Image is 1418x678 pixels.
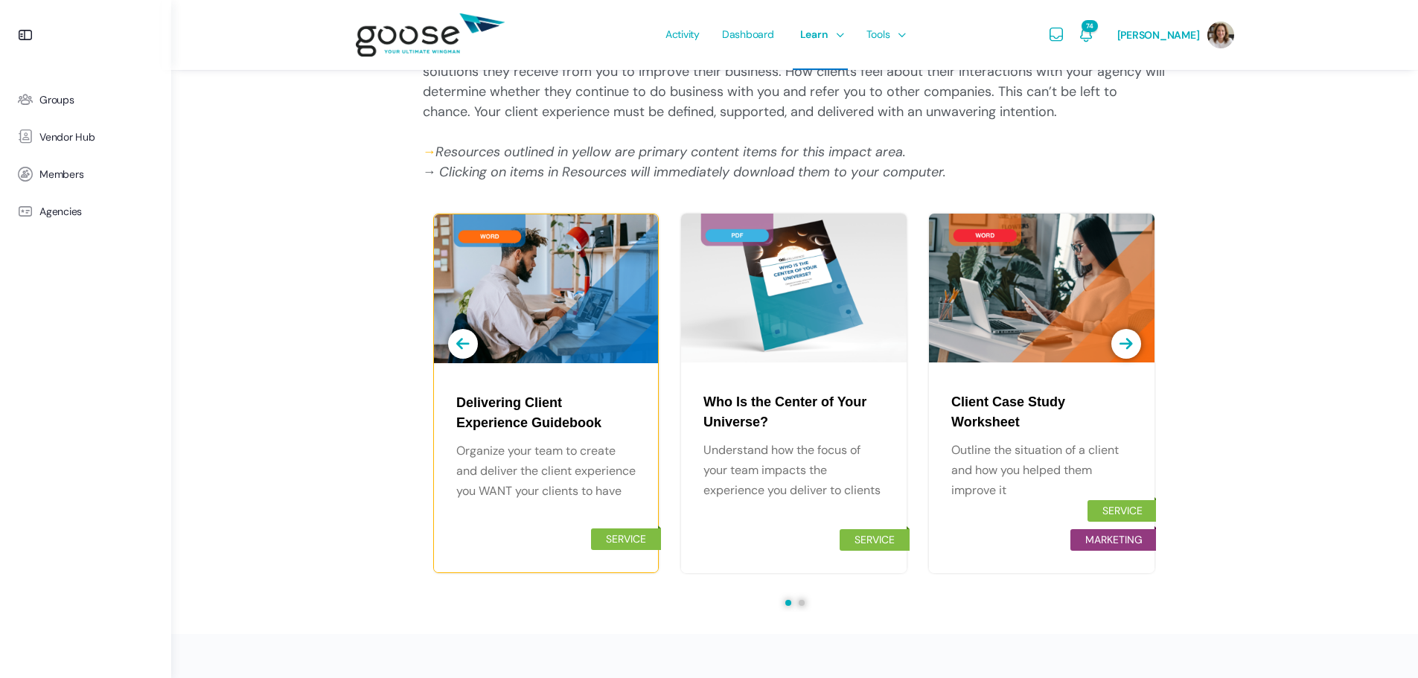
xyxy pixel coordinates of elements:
a: Who Is the Center of Your Universe? [703,385,884,432]
button: next item [1111,329,1141,359]
span: Groups [39,94,74,106]
div: Organize your team to create and deliver the client experience you WANT your clients to have [456,441,636,501]
div: Delivering Client Experience Guidebook [456,393,636,433]
div: Outline the situation of a client and how you helped them improve it [951,440,1132,500]
div: Who Is the Center of Your Universe? [703,392,884,432]
div: Understand how the focus of your team impacts the experience you deliver to clients [703,440,884,500]
span: [PERSON_NAME] [1117,28,1200,42]
button: previous item [448,329,478,359]
div: Client Case Study Worksheet [951,392,1132,432]
a: Groups [7,81,164,118]
a: Agencies [7,193,164,230]
span: Agencies [39,205,82,218]
span: 74 [1082,20,1098,32]
em: → Clicking on items in Resources will immediately download them to your computer. [423,163,947,181]
p: The client experience is the sum total of every interaction a client has with your agency. It inc... [423,22,1167,122]
a: Delivering Client Experience Guidebook [456,386,636,433]
span: Vendor Hub [39,131,95,144]
iframe: Chat Widget [1344,607,1418,678]
span: Members [39,168,83,181]
a: Client Case Study Worksheet [951,385,1132,432]
span: → [423,143,436,161]
em: Resources outlined in yellow are primary content items for this impact area. [423,143,907,161]
a: Vendor Hub [7,118,164,156]
a: Members [7,156,164,193]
